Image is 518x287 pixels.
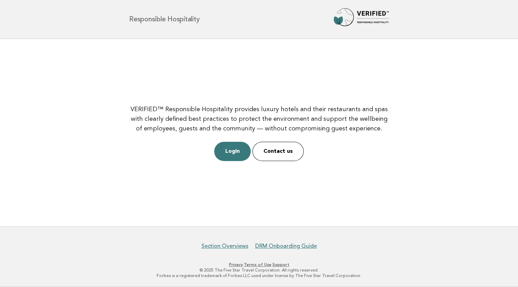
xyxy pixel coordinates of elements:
[48,262,470,267] p: · ·
[272,262,289,267] a: Support
[214,142,251,161] a: Login
[48,273,470,278] p: Forbes is a registered trademark of Forbes LLC used under license by The Five Star Travel Corpora...
[48,267,470,273] p: © 2025 The Five Star Travel Corporation. All rights reserved.
[252,142,304,161] a: Contact us
[229,262,243,267] a: Privacy
[201,243,248,249] a: Section Overviews
[128,105,390,134] p: VERIFIED™ Responsible Hospitality provides luxury hotels and their restaurants and spas with clea...
[334,8,389,30] img: Forbes Travel Guide
[255,243,317,249] a: DRM Onboarding Guide
[129,16,199,23] h1: Responsible Hospitality
[244,262,271,267] a: Terms of Use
